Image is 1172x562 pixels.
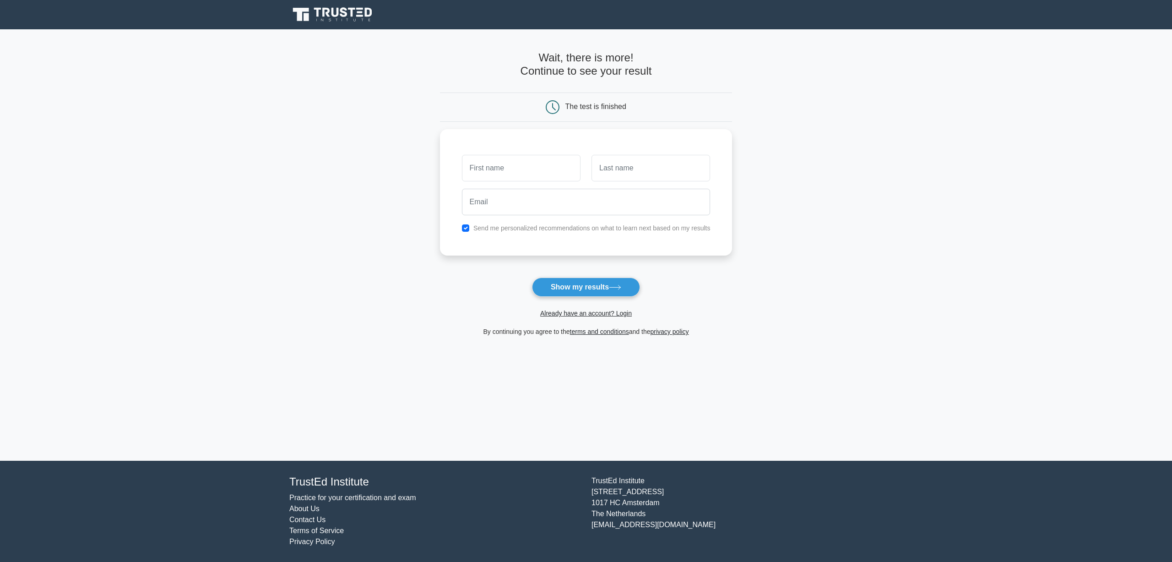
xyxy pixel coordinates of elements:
h4: Wait, there is more! Continue to see your result [440,51,732,78]
a: Terms of Service [289,527,344,535]
label: Send me personalized recommendations on what to learn next based on my results [473,224,711,232]
div: TrustEd Institute [STREET_ADDRESS] 1017 HC Amsterdam The Netherlands [EMAIL_ADDRESS][DOMAIN_NAME] [586,475,888,547]
a: privacy policy [651,328,689,335]
a: Privacy Policy [289,538,335,546]
a: Practice for your certification and exam [289,494,416,502]
input: First name [462,155,581,181]
h4: TrustEd Institute [289,475,581,489]
input: Email [462,189,711,215]
div: By continuing you agree to the and the [434,326,738,337]
button: Show my results [532,278,640,297]
a: Contact Us [289,516,326,524]
a: terms and conditions [570,328,629,335]
div: The test is finished [565,103,626,110]
a: Already have an account? Login [540,310,632,317]
input: Last name [591,155,710,181]
a: About Us [289,505,320,513]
